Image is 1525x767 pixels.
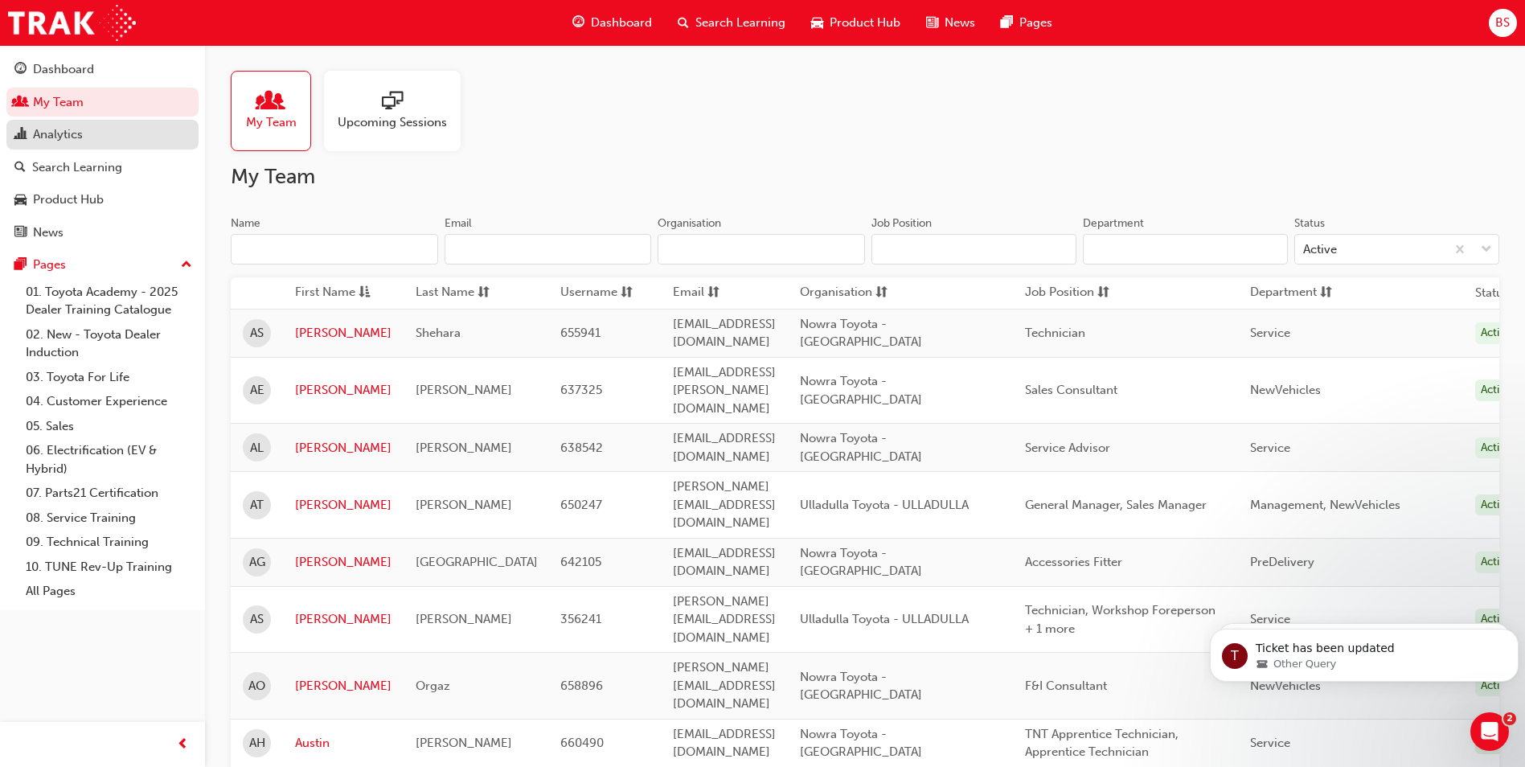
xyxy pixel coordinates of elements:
[1481,240,1492,260] span: down-icon
[416,383,512,397] span: [PERSON_NAME]
[695,14,785,32] span: Search Learning
[1475,322,1517,344] div: Active
[33,224,64,242] div: News
[560,679,603,693] span: 658896
[19,555,199,580] a: 10. TUNE Rev-Up Training
[871,215,932,232] div: Job Position
[19,280,199,322] a: 01. Toyota Academy - 2025 Dealer Training Catalogue
[1083,234,1288,265] input: Department
[295,283,383,303] button: First Nameasc-icon
[33,191,104,209] div: Product Hub
[246,113,297,132] span: My Team
[250,324,264,342] span: AS
[800,283,888,303] button: Organisationsorting-icon
[295,734,391,753] a: Austin
[1025,441,1110,455] span: Service Advisor
[33,60,94,79] div: Dashboard
[560,441,603,455] span: 638542
[560,498,602,512] span: 650247
[19,389,199,414] a: 04. Customer Experience
[416,612,512,626] span: [PERSON_NAME]
[295,324,391,342] a: [PERSON_NAME]
[231,71,324,151] a: My Team
[800,546,922,579] span: Nowra Toyota - [GEOGRAPHIC_DATA]
[678,13,689,33] span: search-icon
[6,51,199,250] button: DashboardMy TeamAnalyticsSearch LearningProduct HubNews
[14,226,27,240] span: news-icon
[416,441,512,455] span: [PERSON_NAME]
[295,439,391,457] a: [PERSON_NAME]
[800,670,922,703] span: Nowra Toyota - [GEOGRAPHIC_DATA]
[1001,13,1013,33] span: pages-icon
[32,158,122,177] div: Search Learning
[673,727,776,760] span: [EMAIL_ADDRESS][DOMAIN_NAME]
[231,234,438,265] input: Name
[560,383,602,397] span: 637325
[248,677,265,695] span: AO
[830,14,900,32] span: Product Hub
[572,13,584,33] span: guage-icon
[673,317,776,350] span: [EMAIL_ADDRESS][DOMAIN_NAME]
[416,283,474,303] span: Last Name
[1250,283,1338,303] button: Departmentsorting-icon
[6,250,199,280] button: Pages
[416,326,461,340] span: Shehara
[988,6,1065,39] a: pages-iconPages
[1083,215,1144,232] div: Department
[673,594,776,645] span: [PERSON_NAME][EMAIL_ADDRESS][DOMAIN_NAME]
[14,96,27,110] span: people-icon
[250,496,264,515] span: AT
[250,439,264,457] span: AL
[231,164,1499,190] h2: My Team
[560,326,601,340] span: 655941
[181,255,192,276] span: up-icon
[295,610,391,629] a: [PERSON_NAME]
[560,612,601,626] span: 356241
[416,283,504,303] button: Last Namesorting-icon
[1025,679,1107,693] span: F&I Consultant
[1475,284,1509,302] th: Status
[19,481,199,506] a: 07. Parts21 Certification
[560,736,604,750] span: 660490
[295,381,391,400] a: [PERSON_NAME]
[249,734,265,753] span: AH
[1025,283,1113,303] button: Job Positionsorting-icon
[800,727,922,760] span: Nowra Toyota - [GEOGRAPHIC_DATA]
[673,365,776,416] span: [EMAIL_ADDRESS][PERSON_NAME][DOMAIN_NAME]
[19,414,199,439] a: 05. Sales
[811,13,823,33] span: car-icon
[19,322,199,365] a: 02. New - Toyota Dealer Induction
[800,317,922,350] span: Nowra Toyota - [GEOGRAPHIC_DATA]
[913,6,988,39] a: news-iconNews
[800,283,872,303] span: Organisation
[231,215,260,232] div: Name
[445,234,652,265] input: Email
[359,283,371,303] span: asc-icon
[658,215,721,232] div: Organisation
[177,735,189,755] span: prev-icon
[875,283,888,303] span: sorting-icon
[1025,498,1207,512] span: General Manager, Sales Manager
[800,374,922,407] span: Nowra Toyota - [GEOGRAPHIC_DATA]
[1019,14,1052,32] span: Pages
[33,256,66,274] div: Pages
[1250,498,1400,512] span: Management, NewVehicles
[382,91,403,113] span: sessionType_ONLINE_URL-icon
[1303,240,1337,259] div: Active
[800,431,922,464] span: Nowra Toyota - [GEOGRAPHIC_DATA]
[1250,736,1290,750] span: Service
[19,530,199,555] a: 09. Technical Training
[1097,283,1109,303] span: sorting-icon
[33,125,83,144] div: Analytics
[6,55,199,84] a: Dashboard
[1250,555,1314,569] span: PreDelivery
[1025,555,1122,569] span: Accessories Fitter
[591,14,652,32] span: Dashboard
[1320,283,1332,303] span: sorting-icon
[798,6,913,39] a: car-iconProduct Hub
[8,5,136,41] img: Trak
[14,193,27,207] span: car-icon
[445,215,472,232] div: Email
[1475,494,1517,516] div: Active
